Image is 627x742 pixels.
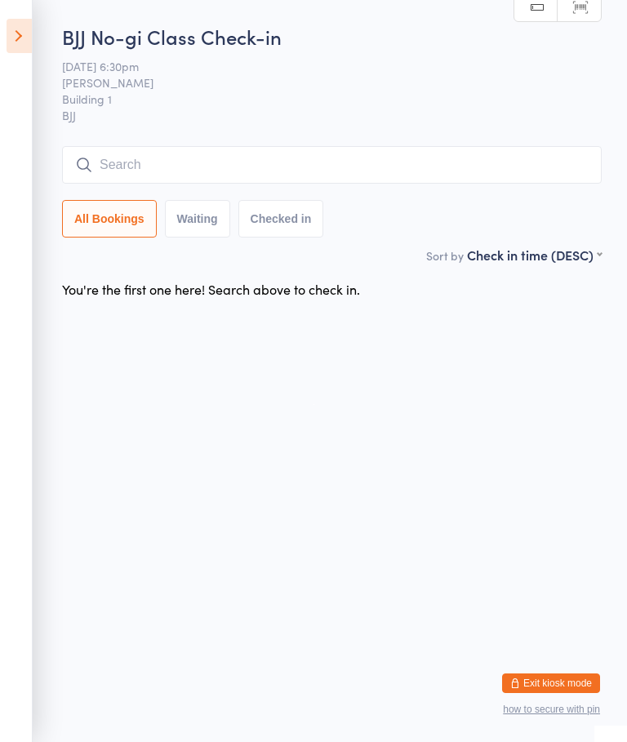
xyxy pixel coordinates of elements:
span: [PERSON_NAME] [62,74,576,91]
div: You're the first one here! Search above to check in. [62,280,360,298]
button: Checked in [238,200,324,238]
button: Exit kiosk mode [502,673,600,693]
span: [DATE] 6:30pm [62,58,576,74]
button: Waiting [165,200,230,238]
h2: BJJ No-gi Class Check-in [62,23,602,50]
div: Check in time (DESC) [467,246,602,264]
button: how to secure with pin [503,704,600,715]
span: BJJ [62,107,602,123]
input: Search [62,146,602,184]
label: Sort by [426,247,464,264]
span: Building 1 [62,91,576,107]
button: All Bookings [62,200,157,238]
